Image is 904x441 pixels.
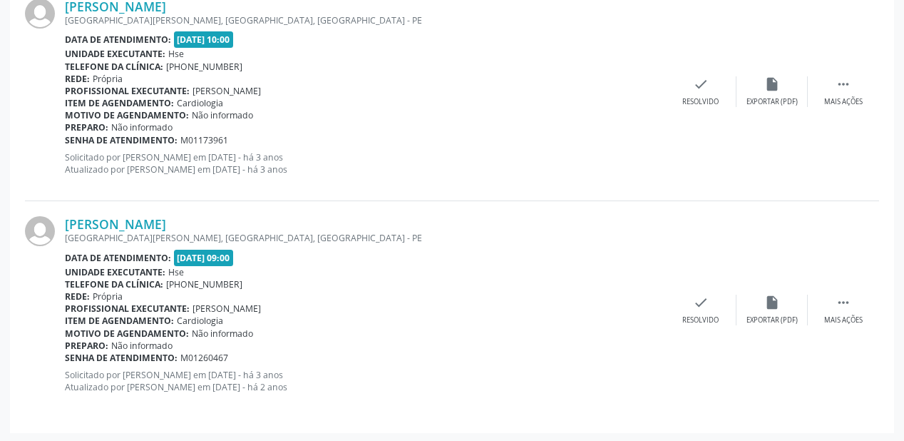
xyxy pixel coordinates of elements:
[65,278,163,290] b: Telefone da clínica:
[65,232,665,244] div: [GEOGRAPHIC_DATA][PERSON_NAME], [GEOGRAPHIC_DATA], [GEOGRAPHIC_DATA] - PE
[682,97,719,107] div: Resolvido
[93,73,123,85] span: Própria
[65,369,665,393] p: Solicitado por [PERSON_NAME] em [DATE] - há 3 anos Atualizado por [PERSON_NAME] em [DATE] - há 2 ...
[168,266,184,278] span: Hse
[65,340,108,352] b: Preparo:
[65,109,189,121] b: Motivo de agendamento:
[25,216,55,246] img: img
[764,76,780,92] i: insert_drive_file
[836,76,851,92] i: 
[65,151,665,176] p: Solicitado por [PERSON_NAME] em [DATE] - há 3 anos Atualizado por [PERSON_NAME] em [DATE] - há 3 ...
[111,340,173,352] span: Não informado
[65,216,166,232] a: [PERSON_NAME]
[65,290,90,303] b: Rede:
[836,295,851,310] i: 
[693,76,709,92] i: check
[111,121,173,133] span: Não informado
[65,48,165,60] b: Unidade executante:
[166,61,242,73] span: [PHONE_NUMBER]
[166,278,242,290] span: [PHONE_NUMBER]
[65,315,174,327] b: Item de agendamento:
[177,97,223,109] span: Cardiologia
[65,328,189,340] b: Motivo de agendamento:
[824,97,863,107] div: Mais ações
[764,295,780,310] i: insert_drive_file
[174,250,234,266] span: [DATE] 09:00
[65,73,90,85] b: Rede:
[192,85,261,97] span: [PERSON_NAME]
[93,290,123,303] span: Própria
[192,328,253,340] span: Não informado
[168,48,184,60] span: Hse
[65,34,171,46] b: Data de atendimento:
[682,315,719,325] div: Resolvido
[65,134,178,146] b: Senha de atendimento:
[177,315,223,327] span: Cardiologia
[65,266,165,278] b: Unidade executante:
[746,97,798,107] div: Exportar (PDF)
[65,14,665,26] div: [GEOGRAPHIC_DATA][PERSON_NAME], [GEOGRAPHIC_DATA], [GEOGRAPHIC_DATA] - PE
[65,352,178,364] b: Senha de atendimento:
[65,252,171,264] b: Data de atendimento:
[65,61,163,73] b: Telefone da clínica:
[180,134,228,146] span: M01173961
[192,109,253,121] span: Não informado
[65,121,108,133] b: Preparo:
[824,315,863,325] div: Mais ações
[180,352,228,364] span: M01260467
[174,31,234,48] span: [DATE] 10:00
[693,295,709,310] i: check
[65,303,190,315] b: Profissional executante:
[65,97,174,109] b: Item de agendamento:
[192,303,261,315] span: [PERSON_NAME]
[65,85,190,97] b: Profissional executante:
[746,315,798,325] div: Exportar (PDF)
